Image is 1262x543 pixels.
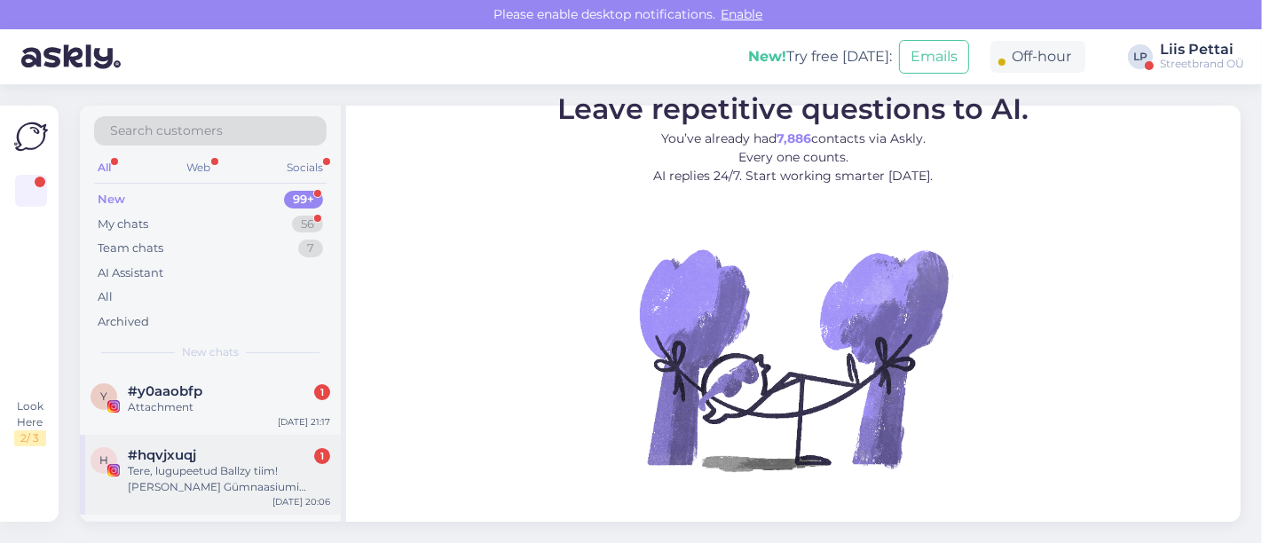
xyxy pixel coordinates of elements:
div: Team chats [98,240,163,257]
b: 7,886 [777,130,811,146]
div: New [98,191,125,209]
span: y [100,390,107,403]
img: No Chat active [634,200,953,519]
div: [DATE] 21:17 [278,415,330,429]
div: 99+ [284,191,323,209]
p: You’ve already had contacts via Askly. Every one counts. AI replies 24/7. Start working smarter [... [558,130,1029,185]
div: 56 [292,216,323,233]
div: 2 / 3 [14,430,46,446]
img: Askly Logo [14,120,48,153]
div: 1 [314,384,330,400]
span: Enable [716,6,769,22]
div: [DATE] 20:06 [272,495,330,508]
a: Liis PettaiStreetbrand OÜ [1160,43,1251,71]
div: All [98,288,113,306]
div: Liis Pettai [1160,43,1244,57]
div: Try free [DATE]: [748,46,892,67]
div: 1 [314,448,330,464]
span: Search customers [110,122,223,140]
div: LP [1128,44,1153,69]
div: All [94,156,114,179]
div: My chats [98,216,148,233]
div: Archived [98,313,149,331]
b: New! [748,48,786,65]
div: Streetbrand OÜ [1160,57,1244,71]
span: #y0aaobfp [128,383,202,399]
div: Attachment [128,399,330,415]
span: #hqvjxuqj [128,447,196,463]
span: Leave repetitive questions to AI. [558,91,1029,126]
div: Web [184,156,215,179]
div: Look Here [14,398,46,446]
div: Socials [283,156,327,179]
div: Tere, lugupeetud Ballzy tiim! [PERSON_NAME] Gümnaasiumi õpilased [PERSON_NAME], [PERSON_NAME] [PE... [128,463,330,495]
span: New chats [182,344,239,360]
button: Emails [899,40,969,74]
div: Off-hour [990,41,1085,73]
span: h [99,453,108,467]
div: AI Assistant [98,264,163,282]
div: 7 [298,240,323,257]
